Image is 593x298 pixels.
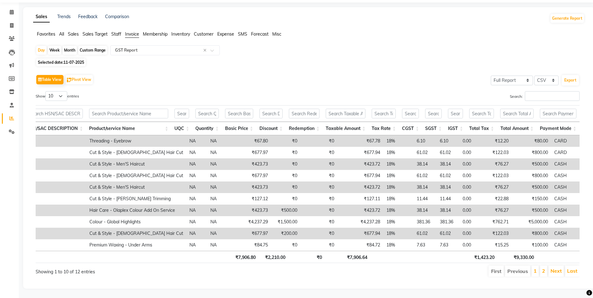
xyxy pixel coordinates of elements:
input: Search CGST [402,109,419,118]
th: IGST: activate to sort column ascending [445,122,466,135]
td: 0.00 [460,216,481,228]
span: Invoice [125,31,139,37]
td: ₹500.00 [512,205,551,216]
td: ₹0 [300,228,337,239]
td: NA [186,181,207,193]
input: Search Basic Price [225,109,253,118]
td: Cut & Style - [DEMOGRAPHIC_DATA] Hair Cut [86,170,186,181]
td: ₹500.00 [512,181,551,193]
td: 0.00 [460,205,481,216]
td: 11.44 [437,193,460,205]
span: Expense [217,31,234,37]
input: Search Quantity [195,109,219,118]
select: Showentries [45,91,67,101]
input: Search Taxable Amount [326,109,365,118]
td: ₹5,000.00 [512,216,551,228]
td: ₹423.72 [337,181,383,193]
td: 38.14 [437,205,460,216]
td: NA [207,158,237,170]
a: 2 [542,268,545,274]
td: ₹0 [271,181,300,193]
th: Basic Price: activate to sort column ascending [222,122,256,135]
td: 7.63 [414,239,437,251]
a: Sales [33,11,50,22]
span: All [59,31,64,37]
span: Membership [143,31,168,37]
td: 0.00 [460,228,481,239]
td: ₹150.00 [512,193,551,205]
td: ₹100.00 [512,239,551,251]
td: ₹1,500.00 [271,216,300,228]
div: Showing 1 to 10 of 12 entries [36,265,257,275]
td: NA [186,193,207,205]
td: ₹677.94 [337,147,383,158]
td: Cut & Style - [PERSON_NAME] Trimming [86,193,186,205]
td: ₹800.00 [512,228,551,239]
button: Table View [36,75,63,84]
label: Show entries [36,91,79,101]
td: ₹122.03 [481,170,512,181]
td: 0.00 [460,170,481,181]
td: ₹0 [300,193,337,205]
div: Month [63,46,77,55]
td: Cut & Style - [DEMOGRAPHIC_DATA] Hair Cut [86,147,186,158]
td: ₹0 [300,158,337,170]
th: Quantity: activate to sort column ascending [192,122,222,135]
td: 18% [383,216,414,228]
a: Next [550,268,562,274]
td: ₹67.78 [337,135,383,147]
td: 18% [383,135,414,147]
td: ₹127.12 [237,193,271,205]
td: 38.14 [414,181,437,193]
td: ₹762.71 [481,216,512,228]
div: Custom Range [78,46,107,55]
span: Clear all [203,47,209,54]
td: ₹423.72 [337,205,383,216]
td: 0.00 [460,193,481,205]
td: Premium Waxing - Under Arms [86,239,186,251]
input: Search Discount [259,109,283,118]
td: Colour - Global Highlights [86,216,186,228]
span: Selected date: [36,58,86,66]
td: 18% [383,205,414,216]
td: 38.14 [437,181,460,193]
img: pivot.png [67,78,72,82]
td: ₹423.73 [237,181,271,193]
span: SMS [238,31,247,37]
th: Product/service Name: activate to sort column ascending [86,122,171,135]
td: ₹677.97 [237,147,271,158]
td: 0.00 [460,158,481,170]
td: NA [186,135,207,147]
input: Search Payment Mode [540,109,576,118]
td: ₹4,237.29 [237,216,271,228]
td: NA [207,147,237,158]
td: Hair Care - Olaplex Colour Add On Service [86,205,186,216]
td: NA [207,239,237,251]
span: Inventory [171,31,190,37]
th: SGST: activate to sort column ascending [422,122,445,135]
td: ₹423.73 [237,205,271,216]
td: ₹0 [271,147,300,158]
th: Total Tax: activate to sort column ascending [466,122,497,135]
th: ₹1,423.20 [467,251,497,263]
td: 0.00 [460,181,481,193]
input: Search HSN/SAC DESCRIPTION [27,109,83,118]
label: Search: [510,91,580,101]
span: Misc [272,31,281,37]
td: NA [186,239,207,251]
td: 18% [383,181,414,193]
td: ₹677.94 [337,170,383,181]
td: ₹0 [300,170,337,181]
td: Cut & Style - Men'S Haircut [86,158,186,170]
td: NA [207,181,237,193]
td: ₹4,237.28 [337,216,383,228]
a: Comparison [105,14,129,19]
th: ₹7,906.64 [325,251,371,263]
a: Trends [57,14,71,19]
td: 61.02 [414,170,437,181]
td: ₹800.00 [512,170,551,181]
td: ₹122.03 [481,147,512,158]
div: Week [48,46,61,55]
td: ₹0 [271,158,300,170]
td: 18% [383,170,414,181]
